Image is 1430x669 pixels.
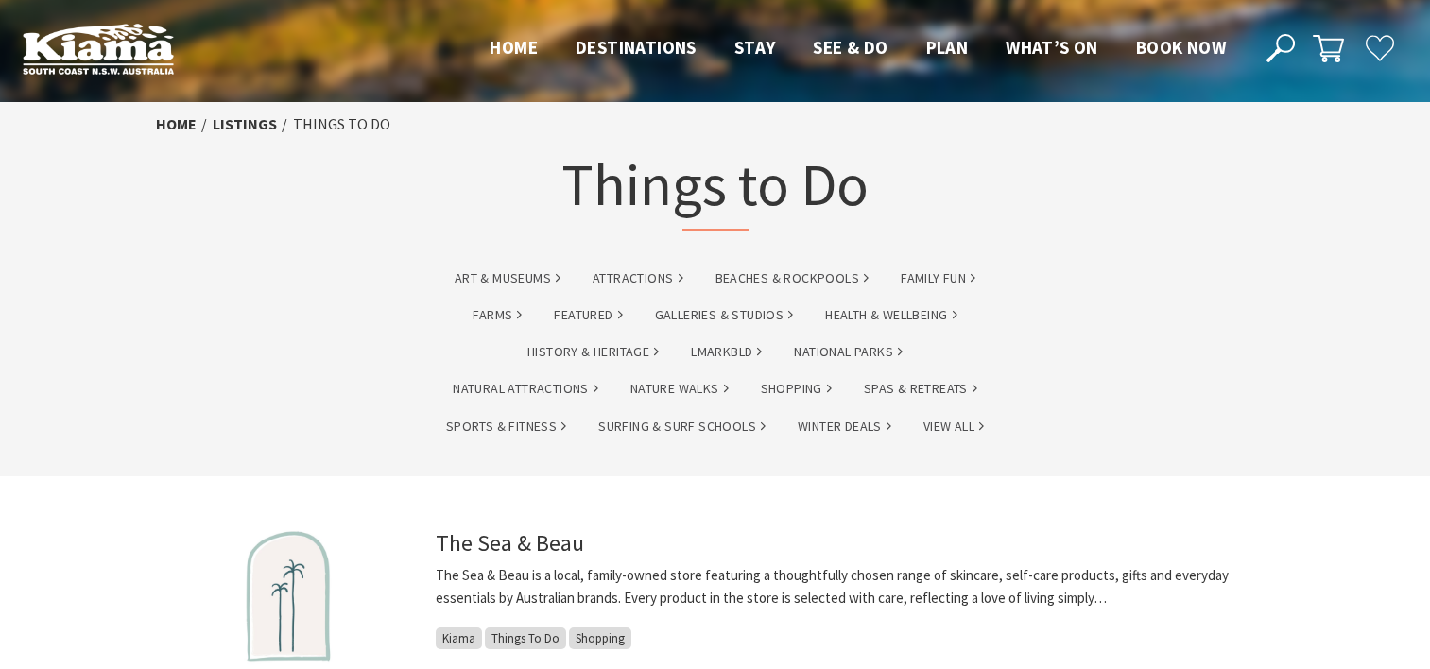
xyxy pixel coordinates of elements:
nav: Main Menu [471,33,1245,64]
a: Health & Wellbeing [825,304,956,326]
span: Plan [926,36,969,59]
span: Home [490,36,538,59]
img: Kiama Logo [23,23,174,75]
span: Things To Do [485,627,566,649]
span: Book now [1136,36,1226,59]
a: Beaches & Rockpools [715,267,870,289]
a: Family Fun [901,267,975,289]
h1: Things to Do [561,146,869,231]
a: Nature Walks [630,378,729,400]
a: Natural Attractions [453,378,598,400]
span: Stay [734,36,776,59]
a: Spas & Retreats [864,378,977,400]
a: Home [156,114,197,134]
span: Kiama [436,627,482,649]
a: Galleries & Studios [655,304,794,326]
a: National Parks [794,341,903,363]
a: Attractions [593,267,682,289]
span: Shopping [569,627,631,649]
span: What’s On [1006,36,1098,59]
span: See & Do [813,36,887,59]
a: Featured [554,304,622,326]
li: Things To Do [293,112,390,137]
a: Art & Museums [455,267,560,289]
a: Shopping [761,378,832,400]
a: Farms [473,304,522,326]
a: Sports & Fitness [446,416,566,437]
a: History & Heritage [527,341,659,363]
a: Surfing & Surf Schools [598,416,766,437]
span: Destinations [576,36,697,59]
a: lmarkbld [691,341,762,363]
a: listings [213,114,277,134]
p: The Sea & Beau is a local, family-owned store featuring a thoughtfully chosen range of skincare, ... [436,564,1275,609]
a: View All [923,416,984,437]
a: The Sea & Beau [436,528,584,557]
a: Winter Deals [798,416,891,437]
